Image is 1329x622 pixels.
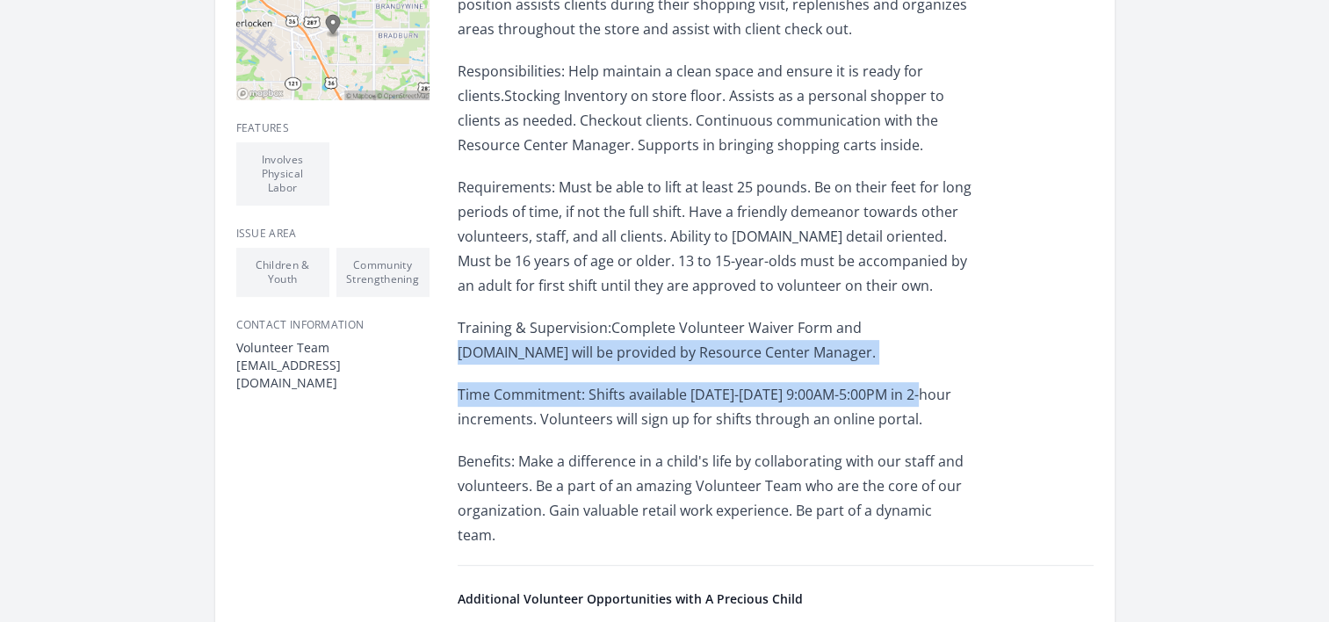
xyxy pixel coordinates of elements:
p: Time Commitment: Shifts available [DATE]-[DATE] 9:00AM-5:00PM in 2-hour increments. Volunteers wi... [458,382,971,431]
li: Community Strengthening [336,248,430,297]
li: Children & Youth [236,248,329,297]
h3: Features [236,121,430,135]
dt: Volunteer Team [236,339,430,357]
h4: Additional Volunteer Opportunities with A Precious Child [458,590,1094,608]
p: Requirements: Must be able to lift at least 25 pounds. Be on their feet for long periods of time,... [458,175,971,298]
p: Benefits: Make a difference in a child's life by collaborating with our staff and volunteers. Be ... [458,449,971,547]
p: Responsibilities: Help maintain a clean space and ensure it is ready for clients.Stocking Invento... [458,59,971,157]
h3: Issue area [236,227,430,241]
li: Involves Physical Labor [236,142,329,206]
h3: Contact Information [236,318,430,332]
dd: [EMAIL_ADDRESS][DOMAIN_NAME] [236,357,430,392]
p: Training & Supervision:Complete Volunteer Waiver Form and [DOMAIN_NAME] will be provided by Resou... [458,315,971,365]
